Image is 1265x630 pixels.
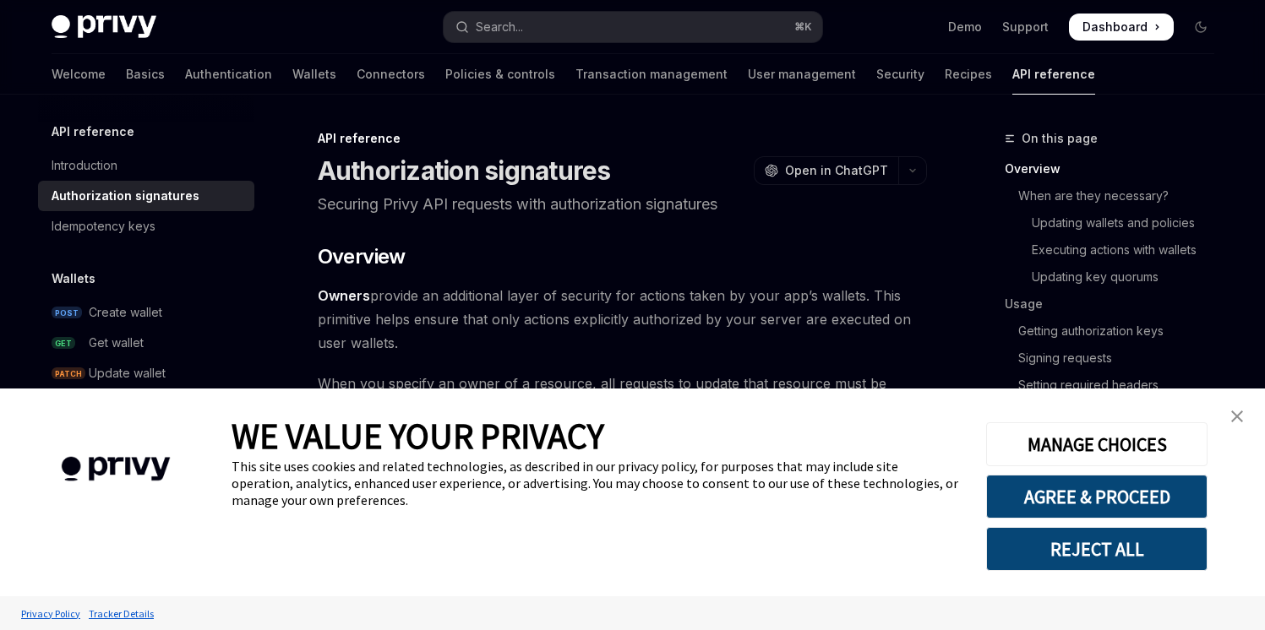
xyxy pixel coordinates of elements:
a: Connectors [357,54,425,95]
span: POST [52,307,82,319]
button: Open in ChatGPT [754,156,898,185]
a: Owners [318,287,370,305]
a: Support [1002,19,1049,35]
a: Dashboard [1069,14,1174,41]
a: User management [748,54,856,95]
span: Dashboard [1082,19,1148,35]
div: Search... [476,17,523,37]
span: WE VALUE YOUR PRIVACY [232,414,604,458]
h5: API reference [52,122,134,142]
a: PATCHUpdate wallet [38,358,254,388]
a: Introduction [38,150,254,181]
button: Toggle dark mode [1187,14,1214,41]
a: When are they necessary? [1005,182,1228,209]
div: Authorization signatures [52,186,199,206]
button: AGREE & PROCEED [986,475,1208,519]
a: Welcome [52,54,106,95]
h5: Wallets [52,269,95,289]
h1: Authorization signatures [318,155,611,186]
a: Usage [1005,291,1228,318]
a: Tracker Details [85,599,158,628]
a: close banner [1220,399,1254,433]
a: Overview [1005,155,1228,182]
img: close banner [1231,410,1243,422]
a: API reference [1012,54,1095,95]
span: ⌘ K [794,20,812,34]
a: Updating key quorums [1005,263,1228,291]
a: Setting required headers [1005,372,1228,399]
div: Get wallet [89,333,144,353]
span: PATCH [52,367,85,380]
a: Basics [126,54,165,95]
div: Introduction [52,155,117,176]
a: Policies & controls [445,54,555,95]
a: Idempotency keys [38,211,254,242]
a: Demo [948,19,982,35]
img: company logo [25,432,206,506]
a: Getting authorization keys [1005,318,1228,345]
a: Authentication [185,54,272,95]
a: Recipes [945,54,992,95]
a: GETGet wallet [38,328,254,358]
button: MANAGE CHOICES [986,422,1208,466]
div: Idempotency keys [52,216,155,236]
a: Transaction management [575,54,728,95]
span: GET [52,337,75,350]
span: When you specify an owner of a resource, all requests to update that resource must be signed with... [318,372,927,490]
a: Executing actions with wallets [1005,236,1228,263]
p: Securing Privy API requests with authorization signatures [318,193,927,216]
a: Updating wallets and policies [1005,209,1228,236]
span: On this page [1022,128,1098,149]
a: Wallets [292,54,336,95]
a: Privacy Policy [17,599,85,628]
div: Update wallet [89,363,166,383]
span: Open in ChatGPT [785,162,888,179]
span: provide an additional layer of security for actions taken by your app’s wallets. This primitive h... [318,284,927,355]
button: Open search [444,12,822,42]
a: Security [876,54,924,95]
div: API reference [318,130,927,147]
span: Overview [318,243,406,270]
div: Create wallet [89,302,162,323]
button: REJECT ALL [986,527,1208,571]
img: dark logo [52,15,156,39]
a: POSTCreate wallet [38,297,254,328]
a: Signing requests [1005,345,1228,372]
div: This site uses cookies and related technologies, as described in our privacy policy, for purposes... [232,458,961,508]
a: Authorization signatures [38,181,254,211]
